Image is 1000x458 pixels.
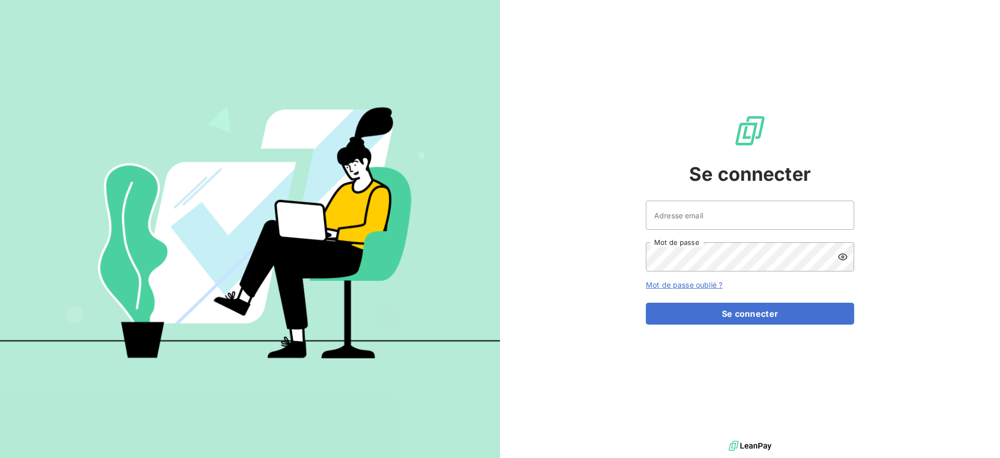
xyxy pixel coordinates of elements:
button: Se connecter [646,303,854,325]
img: logo [729,438,771,454]
span: Se connecter [689,160,811,188]
input: placeholder [646,201,854,230]
img: Logo LeanPay [733,114,767,147]
a: Mot de passe oublié ? [646,280,722,289]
